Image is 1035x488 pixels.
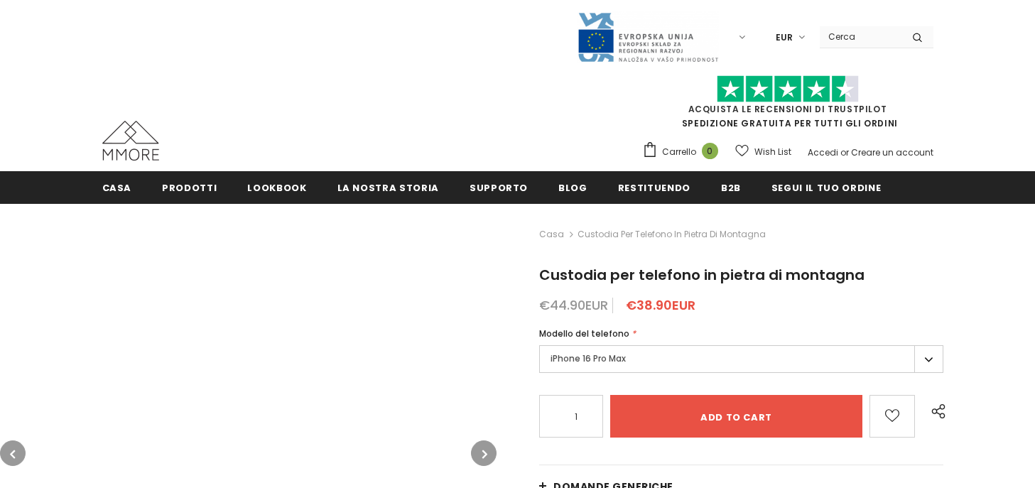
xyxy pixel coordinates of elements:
span: La nostra storia [337,181,439,195]
a: Casa [102,171,132,203]
a: Carrello 0 [642,141,725,163]
a: Blog [558,171,587,203]
span: Prodotti [162,181,217,195]
a: Lookbook [247,171,306,203]
input: Add to cart [610,395,862,438]
a: Segui il tuo ordine [771,171,881,203]
a: Accedi [808,146,838,158]
a: Prodotti [162,171,217,203]
span: Casa [102,181,132,195]
img: Casi MMORE [102,121,159,161]
img: Javni Razpis [577,11,719,63]
span: Carrello [662,145,696,159]
span: Lookbook [247,181,306,195]
img: Fidati di Pilot Stars [717,75,859,103]
span: €38.90EUR [626,296,695,314]
span: Custodia per telefono in pietra di montagna [539,265,865,285]
span: Segui il tuo ordine [771,181,881,195]
span: Custodia per telefono in pietra di montagna [578,226,766,243]
a: B2B [721,171,741,203]
input: Search Site [820,26,901,47]
span: B2B [721,181,741,195]
span: or [840,146,849,158]
span: SPEDIZIONE GRATUITA PER TUTTI GLI ORDINI [642,82,933,129]
span: supporto [470,181,528,195]
span: Blog [558,181,587,195]
label: iPhone 16 Pro Max [539,345,943,373]
span: Restituendo [618,181,690,195]
a: La nostra storia [337,171,439,203]
span: €44.90EUR [539,296,608,314]
a: Restituendo [618,171,690,203]
a: Creare un account [851,146,933,158]
span: Wish List [754,145,791,159]
span: 0 [702,143,718,159]
span: Modello del telefono [539,327,629,340]
a: Acquista le recensioni di TrustPilot [688,103,887,115]
span: EUR [776,31,793,45]
a: Casa [539,226,564,243]
a: supporto [470,171,528,203]
a: Javni Razpis [577,31,719,43]
a: Wish List [735,139,791,164]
